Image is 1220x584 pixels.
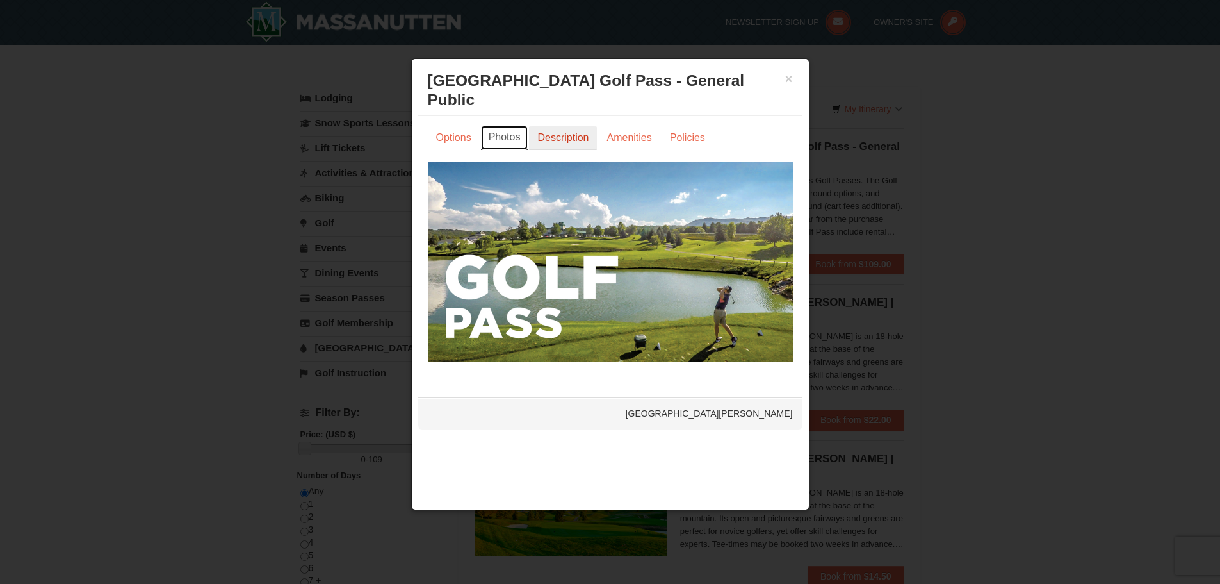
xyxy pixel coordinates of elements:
img: 6619859-108-f6e09677.jpg [428,162,793,362]
a: Policies [662,126,713,150]
a: Amenities [598,126,660,150]
h3: [GEOGRAPHIC_DATA] Golf Pass - General Public [428,71,793,110]
a: Photos [481,126,528,150]
a: Description [529,126,597,150]
div: [GEOGRAPHIC_DATA][PERSON_NAME] [418,397,802,430]
button: × [785,72,793,85]
a: Options [428,126,480,150]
